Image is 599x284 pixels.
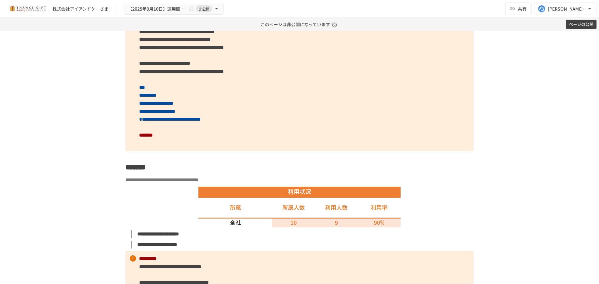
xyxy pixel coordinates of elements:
span: 非公開 [196,6,212,12]
div: [PERSON_NAME][EMAIL_ADDRESS][DOMAIN_NAME] [548,5,587,13]
button: ページの公開 [566,20,597,29]
button: 共有 [505,2,532,15]
div: 株式会社アイアンドケーさま [52,6,109,12]
span: 共有 [518,5,527,12]
span: 【2025年9月10日】運用開始後 1回目振り返りミーティング [128,5,187,13]
img: qRU1AYGFmaAB7xkgkXBMpD9NuEutFdwRIeACGqnId7h [198,187,401,227]
img: mMP1OxWUAhQbsRWCurg7vIHe5HqDpP7qZo7fRoNLXQh [7,4,47,14]
p: このページは非公開になっています [261,18,339,31]
button: 【2025年9月10日】運用開始後 1回目振り返りミーティング非公開 [124,3,224,15]
button: [PERSON_NAME][EMAIL_ADDRESS][DOMAIN_NAME] [534,2,597,15]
